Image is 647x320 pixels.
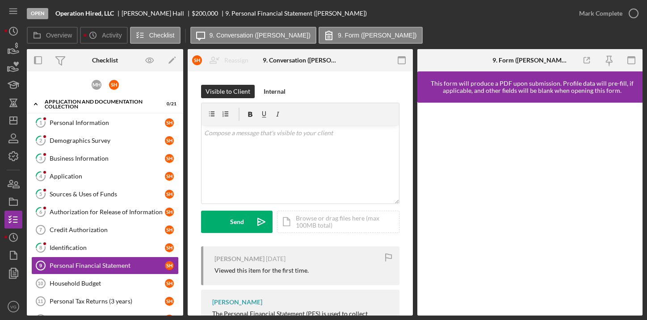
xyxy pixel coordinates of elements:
[39,191,42,197] tspan: 5
[214,267,309,274] div: Viewed this item for the first time.
[224,51,248,69] div: Reassign
[50,119,165,126] div: Personal Information
[50,173,165,180] div: Application
[266,255,286,262] time: 2025-09-25 03:43
[39,227,42,233] tspan: 7
[10,304,17,309] text: VG
[225,10,367,17] div: 9. Personal Financial Statement ([PERSON_NAME])
[165,279,174,288] div: S H
[39,120,42,125] tspan: 1
[92,80,101,90] div: M H
[50,155,165,162] div: Business Information
[39,155,42,161] tspan: 3
[190,27,316,44] button: 9. Conversation ([PERSON_NAME])
[165,190,174,199] div: S H
[192,9,218,17] span: $200,000
[31,203,179,221] a: 6Authorization for Release of InformationSH
[4,298,22,316] button: VG
[263,57,338,64] div: 9. Conversation ([PERSON_NAME])
[165,261,174,270] div: S H
[319,27,423,44] button: 9. Form ([PERSON_NAME])
[149,32,175,39] label: Checklist
[492,57,567,64] div: 9. Form ([PERSON_NAME])
[39,137,42,143] tspan: 2
[92,57,118,64] div: Checklist
[27,27,78,44] button: Overview
[45,99,154,109] div: Application and Documentation Collection
[192,55,202,65] div: S H
[579,4,622,22] div: Mark Complete
[165,118,174,127] div: S H
[31,167,179,185] a: 4ApplicationSH
[214,255,265,262] div: [PERSON_NAME]
[165,136,174,145] div: S H
[122,10,192,17] div: [PERSON_NAME] Hall
[31,239,179,257] a: 8IdentificationSH
[165,225,174,234] div: S H
[31,257,179,274] a: 9Personal Financial StatementSH
[160,101,176,107] div: 0 / 21
[50,244,165,251] div: Identification
[259,85,290,98] button: Internal
[50,298,165,305] div: Personal Tax Returns (3 years)
[102,32,122,39] label: Activity
[50,226,165,233] div: Credit Authorization
[31,132,179,150] a: 2Demographics SurveySH
[39,173,42,179] tspan: 4
[212,299,262,306] div: [PERSON_NAME]
[50,262,165,269] div: Personal Financial Statement
[38,281,43,286] tspan: 10
[50,208,165,216] div: Authorization for Release of Information
[38,299,43,304] tspan: 11
[188,51,257,69] button: SHReassign
[31,221,179,239] a: 7Credit AuthorizationSH
[50,191,165,198] div: Sources & Uses of Funds
[80,27,127,44] button: Activity
[39,245,42,250] tspan: 8
[264,85,286,98] div: Internal
[31,150,179,167] a: 3Business InformationSH
[50,280,165,287] div: Household Budget
[230,211,244,233] div: Send
[46,32,72,39] label: Overview
[39,209,42,215] tspan: 6
[31,292,179,310] a: 11Personal Tax Returns (3 years)SH
[50,137,165,144] div: Demographics Survey
[31,114,179,132] a: 1Personal InformationSH
[165,154,174,163] div: S H
[201,211,273,233] button: Send
[31,274,179,292] a: 10Household BudgetSH
[570,4,643,22] button: Mark Complete
[210,32,311,39] label: 9. Conversation ([PERSON_NAME])
[165,208,174,216] div: S H
[206,85,250,98] div: Visible to Client
[130,27,181,44] button: Checklist
[338,32,417,39] label: 9. Form ([PERSON_NAME])
[165,297,174,306] div: S H
[109,80,119,90] div: S H
[201,85,255,98] button: Visible to Client
[422,80,643,94] div: This form will produce a PDF upon submission. Profile data will pre-fill, if applicable, and othe...
[165,243,174,252] div: S H
[31,185,179,203] a: 5Sources & Uses of FundsSH
[55,10,114,17] b: Operation Hired, LLC
[617,281,638,302] iframe: Intercom live chat
[165,172,174,181] div: S H
[27,8,48,19] div: Open
[426,112,634,307] iframe: Lenderfit form
[39,263,42,268] tspan: 9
